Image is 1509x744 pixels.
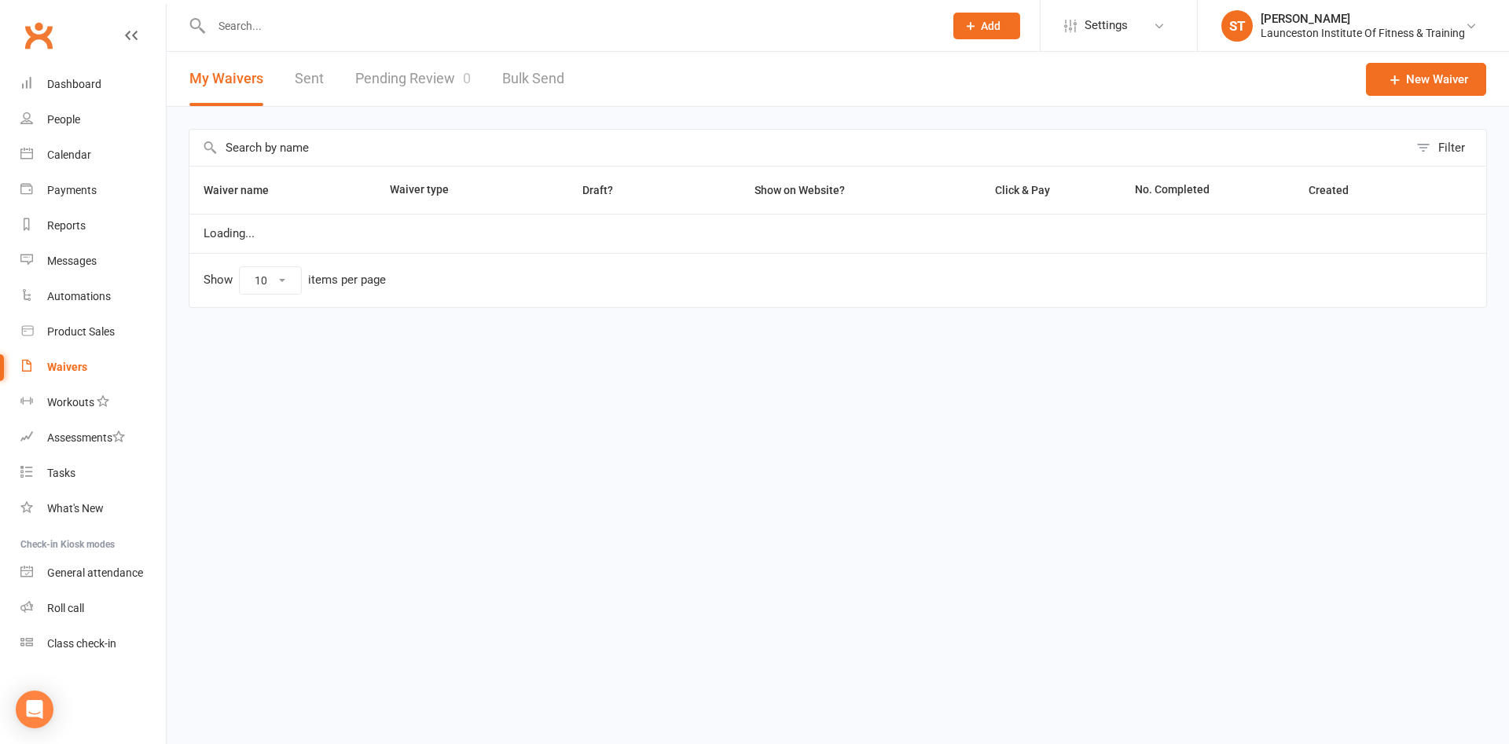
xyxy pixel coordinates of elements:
[1309,181,1366,200] button: Created
[47,431,125,444] div: Assessments
[204,266,386,295] div: Show
[47,325,115,338] div: Product Sales
[20,385,166,420] a: Workouts
[204,184,286,196] span: Waiver name
[20,350,166,385] a: Waivers
[47,290,111,302] div: Automations
[1309,184,1366,196] span: Created
[20,420,166,456] a: Assessments
[20,491,166,526] a: What's New
[47,184,97,196] div: Payments
[20,279,166,314] a: Automations
[376,167,523,214] th: Waiver type
[47,113,80,126] div: People
[1085,8,1128,43] span: Settings
[1366,63,1486,96] a: New Waiver
[20,314,166,350] a: Product Sales
[16,691,53,728] div: Open Intercom Messenger
[47,602,84,614] div: Roll call
[981,181,1067,200] button: Click & Pay
[47,467,75,479] div: Tasks
[20,173,166,208] a: Payments
[47,219,86,232] div: Reports
[1261,26,1465,40] div: Launceston Institute Of Fitness & Training
[47,566,143,579] div: General attendance
[20,244,166,279] a: Messages
[995,184,1050,196] span: Click & Pay
[47,148,91,161] div: Calendar
[204,181,286,200] button: Waiver name
[754,184,845,196] span: Show on Website?
[20,626,166,662] a: Class kiosk mode
[953,13,1020,39] button: Add
[20,456,166,491] a: Tasks
[295,52,324,106] a: Sent
[47,78,101,90] div: Dashboard
[1261,12,1465,26] div: [PERSON_NAME]
[1438,138,1465,157] div: Filter
[189,130,1408,166] input: Search by name
[1221,10,1253,42] div: ST
[740,181,862,200] button: Show on Website?
[20,555,166,591] a: General attendance kiosk mode
[47,637,116,650] div: Class check-in
[189,52,263,106] button: My Waivers
[582,184,613,196] span: Draft?
[207,15,933,37] input: Search...
[1121,167,1294,214] th: No. Completed
[355,52,471,106] a: Pending Review0
[20,137,166,173] a: Calendar
[568,181,630,200] button: Draft?
[47,361,87,373] div: Waivers
[47,502,104,515] div: What's New
[47,396,94,409] div: Workouts
[308,273,386,287] div: items per page
[463,70,471,86] span: 0
[20,67,166,102] a: Dashboard
[19,16,58,55] a: Clubworx
[189,214,1486,253] td: Loading...
[47,255,97,267] div: Messages
[502,52,564,106] a: Bulk Send
[20,102,166,137] a: People
[20,208,166,244] a: Reports
[20,591,166,626] a: Roll call
[981,20,1000,32] span: Add
[1408,130,1486,166] button: Filter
